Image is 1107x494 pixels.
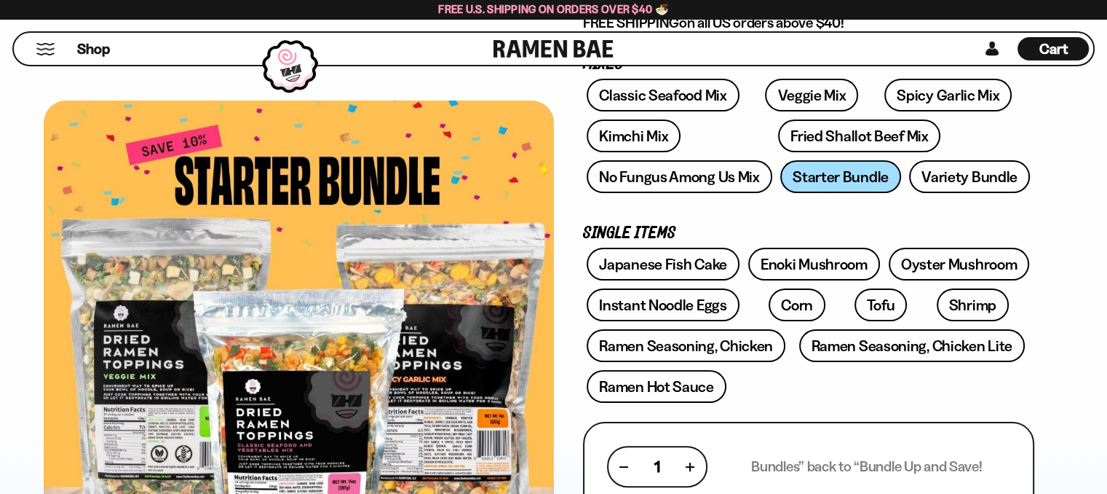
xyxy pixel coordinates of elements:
a: Japanese Fish Cake [587,248,739,281]
div: Cart [1017,33,1089,65]
span: Cart [1039,40,1068,58]
a: Instant Noodle Eggs [587,289,739,321]
a: Shop [77,37,110,60]
a: Spicy Garlic Mix [884,79,1012,111]
a: Corn [769,289,825,321]
a: Oyster Mushroom [889,248,1030,281]
span: 1 [654,458,660,476]
a: Veggie Mix [765,79,858,111]
a: Tofu [854,289,907,321]
a: Ramen Seasoning, Chicken [587,329,785,362]
a: Enoki Mushroom [748,248,880,281]
a: Variety Bundle [909,160,1030,193]
a: Shrimp [937,289,1009,321]
a: Ramen Seasoning, Chicken Lite [799,329,1025,362]
p: Single Items [583,227,1034,240]
span: Shop [77,39,110,59]
a: Kimchi Mix [587,119,681,152]
a: Ramen Hot Sauce [587,370,726,403]
a: No Fungus Among Us Mix [587,160,771,193]
span: Free U.S. Shipping on Orders over $40 🍜 [438,2,669,16]
a: Fried Shallot Beef Mix [778,119,940,152]
a: Classic Seafood Mix [587,79,739,111]
button: Mobile Menu Trigger [36,43,55,55]
p: Bundles” back to “Bundle Up and Save! [751,458,982,476]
